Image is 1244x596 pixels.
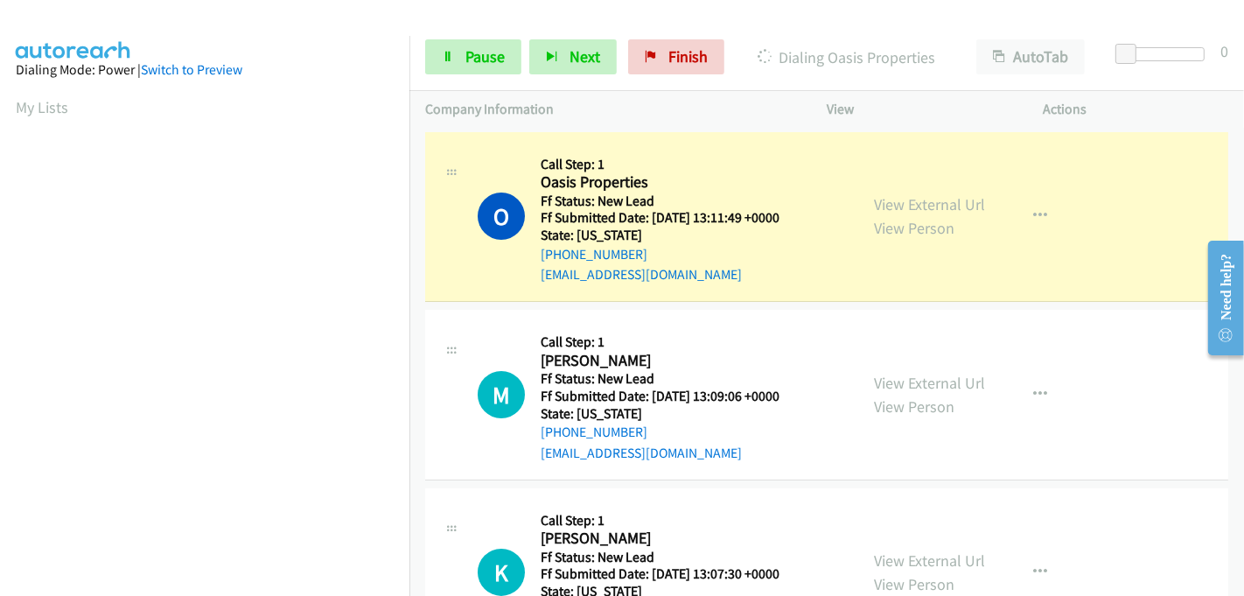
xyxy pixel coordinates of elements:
h5: State: [US_STATE] [541,405,801,423]
h5: Ff Status: New Lead [541,549,801,566]
h1: M [478,371,525,418]
span: Pause [465,46,505,67]
button: Next [529,39,617,74]
h1: O [478,193,525,240]
p: Actions [1044,99,1229,120]
div: The call is yet to be attempted [478,371,525,418]
a: [EMAIL_ADDRESS][DOMAIN_NAME] [541,445,742,461]
p: Dialing Oasis Properties [748,46,945,69]
div: 0 [1220,39,1228,63]
a: My Lists [16,97,68,117]
span: Next [570,46,600,67]
h5: Call Step: 1 [541,333,801,351]
h5: Ff Status: New Lead [541,193,801,210]
a: View External Url [874,373,985,393]
h5: Ff Submitted Date: [DATE] 13:09:06 +0000 [541,388,801,405]
p: Company Information [425,99,795,120]
h5: State: [US_STATE] [541,227,801,244]
h5: Call Step: 1 [541,512,801,529]
a: Finish [628,39,724,74]
a: View External Url [874,194,985,214]
p: View [827,99,1012,120]
div: The call is yet to be attempted [478,549,525,596]
a: Switch to Preview [141,61,242,78]
a: [PHONE_NUMBER] [541,424,647,440]
h5: Ff Status: New Lead [541,370,801,388]
h5: Ff Submitted Date: [DATE] 13:07:30 +0000 [541,565,801,583]
h5: Ff Submitted Date: [DATE] 13:11:49 +0000 [541,209,801,227]
a: View Person [874,396,954,417]
iframe: Resource Center [1194,228,1244,368]
h2: Oasis Properties [541,172,801,193]
a: [PHONE_NUMBER] [541,246,647,263]
a: View External Url [874,550,985,571]
div: Dialing Mode: Power | [16,60,394,81]
a: [EMAIL_ADDRESS][DOMAIN_NAME] [541,266,742,283]
a: View Person [874,218,954,238]
h5: Call Step: 1 [541,156,801,173]
a: View Person [874,574,954,594]
h2: [PERSON_NAME] [541,351,801,371]
h2: [PERSON_NAME] [541,529,801,549]
span: Finish [668,46,708,67]
a: Pause [425,39,521,74]
div: Delay between calls (in seconds) [1124,47,1205,61]
h1: K [478,549,525,596]
button: AutoTab [976,39,1085,74]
